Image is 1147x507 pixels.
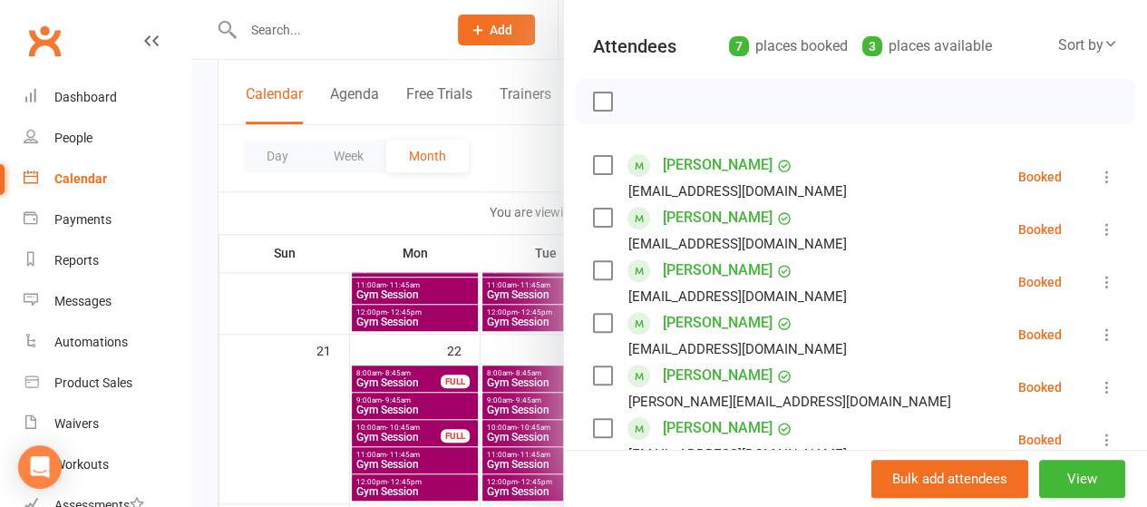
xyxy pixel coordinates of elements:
[862,34,992,59] div: places available
[663,414,773,443] a: [PERSON_NAME]
[862,36,882,56] div: 3
[24,200,191,240] a: Payments
[628,337,847,361] div: [EMAIL_ADDRESS][DOMAIN_NAME]
[24,240,191,281] a: Reports
[24,363,191,404] a: Product Sales
[24,281,191,322] a: Messages
[54,375,132,390] div: Product Sales
[1058,34,1118,57] div: Sort by
[54,457,109,472] div: Workouts
[54,335,128,349] div: Automations
[54,253,99,268] div: Reports
[663,361,773,390] a: [PERSON_NAME]
[54,294,112,308] div: Messages
[1039,460,1125,498] button: View
[729,36,749,56] div: 7
[22,18,67,63] a: Clubworx
[24,404,191,444] a: Waivers
[663,308,773,337] a: [PERSON_NAME]
[593,34,676,59] div: Attendees
[628,390,951,414] div: [PERSON_NAME][EMAIL_ADDRESS][DOMAIN_NAME]
[24,77,191,118] a: Dashboard
[1018,171,1062,183] div: Booked
[54,90,117,104] div: Dashboard
[24,159,191,200] a: Calendar
[663,203,773,232] a: [PERSON_NAME]
[729,34,848,59] div: places booked
[628,232,847,256] div: [EMAIL_ADDRESS][DOMAIN_NAME]
[663,256,773,285] a: [PERSON_NAME]
[1018,434,1062,446] div: Booked
[24,444,191,485] a: Workouts
[628,443,847,466] div: [EMAIL_ADDRESS][DOMAIN_NAME]
[628,285,847,308] div: [EMAIL_ADDRESS][DOMAIN_NAME]
[54,212,112,227] div: Payments
[628,180,847,203] div: [EMAIL_ADDRESS][DOMAIN_NAME]
[54,171,107,186] div: Calendar
[54,131,92,145] div: People
[1018,381,1062,394] div: Booked
[1018,223,1062,236] div: Booked
[871,460,1028,498] button: Bulk add attendees
[1018,328,1062,341] div: Booked
[18,445,62,489] div: Open Intercom Messenger
[54,416,99,431] div: Waivers
[1018,276,1062,288] div: Booked
[24,322,191,363] a: Automations
[24,118,191,159] a: People
[663,151,773,180] a: [PERSON_NAME]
